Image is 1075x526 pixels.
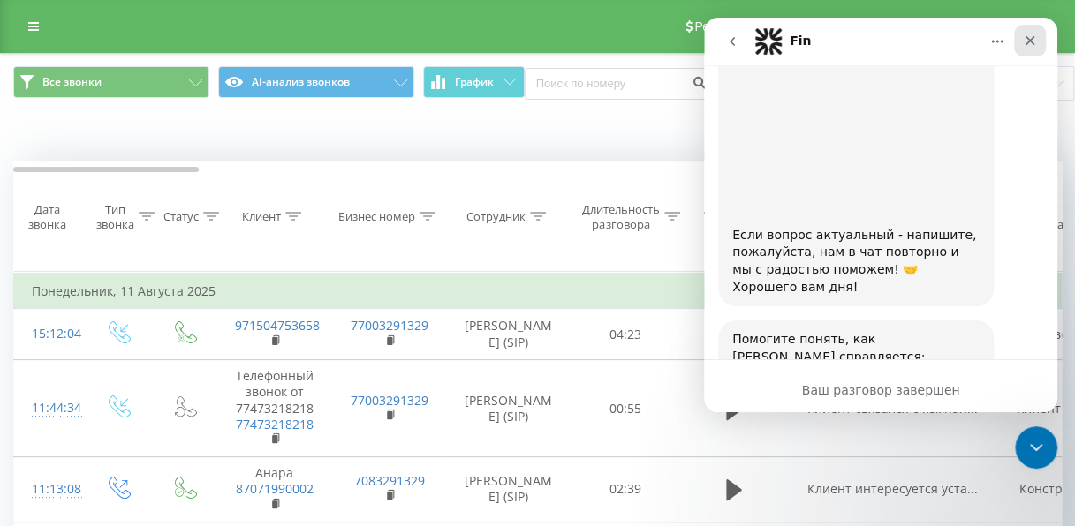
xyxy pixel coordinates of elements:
span: График [455,76,494,88]
div: 11:44:34 [32,391,67,425]
a: 77003291329 [351,317,428,334]
div: Помогите понять, как [PERSON_NAME] справляется: [14,303,290,358]
div: Помогите понять, как [PERSON_NAME] справляется: [28,313,276,348]
div: Тип звонка [96,202,134,232]
td: 04:23 [571,309,681,360]
button: Все звонки [13,66,209,98]
td: 02:39 [571,457,681,522]
a: 971504753658 [235,317,320,334]
div: Если вопрос актуальный - напишите, пожалуйста, нам в чат повторно и мы с радостью поможем! 🤝 [28,209,276,261]
div: Хорошего вам дня! [28,261,276,279]
div: 11:13:08 [32,472,67,507]
td: Телефонный звонок от 77473218218 [217,360,332,457]
a: 87071990002 [236,480,314,497]
div: Аудиозапись разговора [696,202,782,232]
span: Реферальная программа [694,19,839,34]
iframe: Intercom live chat [1015,426,1057,469]
input: Поиск по номеру [525,68,712,100]
span: Все звонки [42,75,102,89]
a: 77473218218 [236,416,314,432]
a: 7083291329 [354,472,425,489]
div: Сотрудник [466,209,526,224]
button: AI-анализ звонков [218,66,414,98]
div: Fin говорит… [14,303,339,360]
div: 15:12:04 [32,317,67,351]
span: Клиент интересуется уста... [807,480,978,497]
a: 77003291329 [351,392,428,409]
td: Анара [217,457,332,522]
div: Статус [163,209,199,224]
td: [PERSON_NAME] (SIP) [447,309,571,360]
span: Клиент связался с компан... [807,400,978,417]
div: Клиент [242,209,281,224]
button: График [423,66,525,98]
div: Бизнес номер [338,209,415,224]
td: 00:55 [571,360,681,457]
div: Длительность разговора [582,202,660,232]
iframe: Intercom live chat [704,18,1057,412]
td: [PERSON_NAME] (SIP) [447,360,571,457]
div: Дата звонка [14,202,79,232]
td: [PERSON_NAME] (SIP) [447,457,571,522]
